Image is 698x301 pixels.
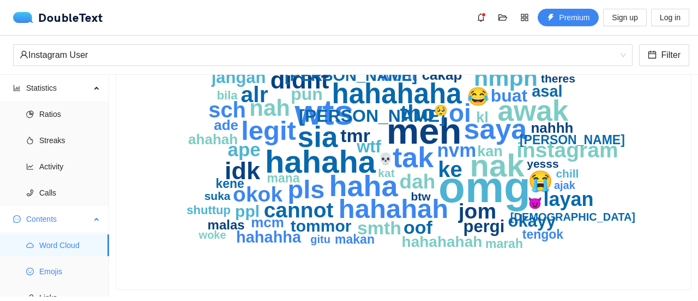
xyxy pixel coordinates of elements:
span: Emojis [39,261,100,282]
div: ‏‎Instagram User‎‏ [20,45,616,66]
button: appstore [516,9,533,26]
span: Premium [559,11,589,23]
span: Statistics [26,77,91,99]
text: smth [357,217,401,238]
text: 😭 [528,169,554,193]
text: mana [267,171,300,185]
text: ade [214,117,238,133]
text: [PERSON_NAME] [520,133,625,147]
text: legit [241,116,296,145]
text: ‏😂‏ [467,86,490,108]
text: kl [476,109,489,126]
text: tak [393,141,434,173]
text: chill [556,167,579,180]
text: jom [458,199,496,223]
text: didnt [270,67,329,93]
span: thunderbolt [547,14,555,22]
text: tengok [522,227,564,241]
text: hahahahah [402,233,483,250]
text: ‏💀‏ [378,152,393,166]
text: btw [411,190,431,203]
span: bell [473,13,489,22]
text: gitu [310,233,330,245]
text: tho [400,101,435,126]
span: Streaks [39,129,100,151]
text: yesss [527,157,558,170]
text: meh [387,110,462,151]
button: bell [472,9,490,26]
span: Calls [39,182,100,204]
text: sia [298,121,338,153]
text: alr [241,82,268,107]
span: Ratios [39,103,100,125]
span: appstore [516,13,533,22]
text: hahahah [339,194,448,223]
img: logo [13,12,38,23]
text: ape [228,139,261,160]
text: okok [233,182,282,206]
button: calendarFilter [639,44,689,66]
span: Sign up [612,11,637,23]
text: ahahah [188,131,238,147]
text: shuttup [186,203,231,217]
text: pergi [464,217,505,236]
text: idk [225,157,261,185]
text: cakap [422,67,462,83]
text: nahhh [531,120,574,136]
a: logoDoubleText [13,12,103,23]
text: omg [438,163,531,211]
button: Log in [651,9,689,26]
text: haha [329,169,399,202]
text: theres [541,72,575,85]
text: kene [215,176,244,191]
text: saya [464,113,528,145]
text: [PERSON_NAME] [299,106,445,126]
text: okayy [508,211,557,231]
span: bar-chart [13,84,21,92]
span: calendar [648,50,657,61]
text: makan [335,232,375,246]
text: nak [470,147,525,183]
button: thunderboltPremium [538,9,599,26]
text: ajak [554,179,576,191]
span: Log in [660,11,681,23]
text: kan [477,143,503,160]
text: ppl [235,202,260,220]
text: jangan [211,68,266,87]
span: fire [26,137,34,144]
text: asal [532,82,562,100]
text: 🥺 [434,104,448,117]
text: dah [400,170,436,193]
span: folder-open [495,13,511,22]
span: user [20,50,28,59]
text: woke [198,229,226,241]
text: hahahaha [332,78,462,109]
button: Sign up [603,9,646,26]
span: pie-chart [26,110,34,118]
text: malas [208,217,245,232]
span: smile [26,268,34,275]
span: ‏‎Instagram User‎‏ [20,45,626,66]
text: bila [217,88,238,102]
text: kat [378,167,394,179]
span: message [13,215,21,223]
span: Word Cloud [39,234,100,256]
span: Contents [26,208,91,230]
span: Filter [661,48,681,62]
text: oi [449,99,471,127]
text: layan [544,188,594,210]
text: hahahha [236,228,302,246]
text: [PERSON_NAME] [285,67,417,84]
div: DoubleText [13,12,103,23]
text: sch [208,98,246,122]
text: nah [249,95,290,121]
button: folder-open [494,9,512,26]
text: instagram [516,138,618,162]
text: buat [491,86,528,105]
text: hmph [474,64,538,91]
text: wtf [356,137,381,156]
text: tmr [340,125,370,146]
text: marah [485,237,523,251]
text: awak [498,95,569,127]
text: suka [204,190,231,202]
